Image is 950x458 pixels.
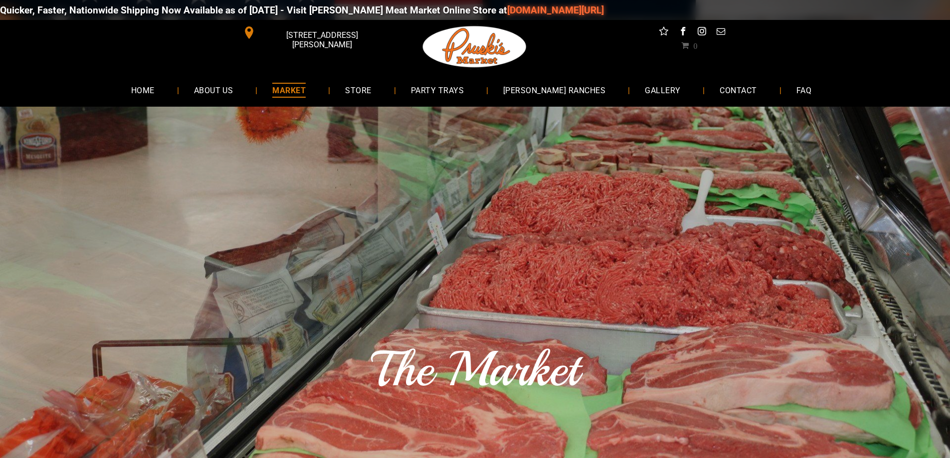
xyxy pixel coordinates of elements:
[116,77,170,103] a: HOME
[371,338,579,400] span: The Market
[488,77,620,103] a: [PERSON_NAME] RANCHES
[236,25,388,40] a: [STREET_ADDRESS][PERSON_NAME]
[179,77,248,103] a: ABOUT US
[330,77,386,103] a: STORE
[676,25,689,40] a: facebook
[695,25,708,40] a: instagram
[421,20,529,74] img: Pruski-s+Market+HQ+Logo2-1920w.png
[257,25,386,54] span: [STREET_ADDRESS][PERSON_NAME]
[396,77,479,103] a: PARTY TRAYS
[693,41,697,49] span: 0
[257,77,321,103] a: MARKET
[657,25,670,40] a: Social network
[781,77,826,103] a: FAQ
[705,77,771,103] a: CONTACT
[714,25,727,40] a: email
[630,77,695,103] a: GALLERY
